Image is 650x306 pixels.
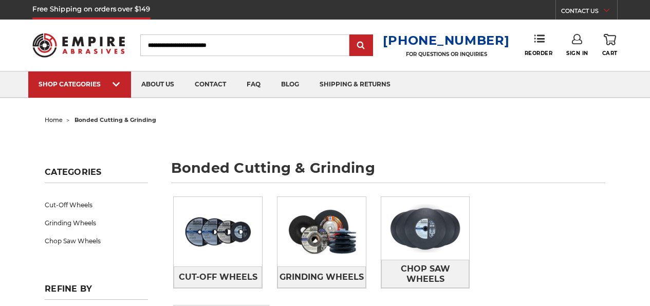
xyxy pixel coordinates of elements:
[45,284,148,300] h5: Refine by
[45,196,148,214] a: Cut-Off Wheels
[382,260,469,288] span: Chop Saw Wheels
[383,51,509,58] p: FOR QUESTIONS OR INQUIRIES
[32,27,124,63] img: Empire Abrasives
[45,214,148,232] a: Grinding Wheels
[236,71,271,98] a: faq
[39,80,121,88] div: SHOP CATEGORIES
[280,268,364,286] span: Grinding Wheels
[351,35,372,56] input: Submit
[271,71,309,98] a: blog
[45,167,148,183] h5: Categories
[525,50,553,57] span: Reorder
[171,161,605,183] h1: bonded cutting & grinding
[383,33,509,48] a: [PHONE_NUMBER]
[277,200,366,263] img: Grinding Wheels
[174,200,262,263] img: Cut-Off Wheels
[179,268,257,286] span: Cut-Off Wheels
[566,50,588,57] span: Sign In
[602,50,618,57] span: Cart
[45,232,148,250] a: Chop Saw Wheels
[561,5,617,20] a: CONTACT US
[277,266,366,288] a: Grinding Wheels
[381,197,470,260] img: Chop Saw Wheels
[381,260,470,288] a: Chop Saw Wheels
[602,34,618,57] a: Cart
[45,116,63,123] a: home
[525,34,553,56] a: Reorder
[184,71,236,98] a: contact
[174,266,262,288] a: Cut-Off Wheels
[75,116,156,123] span: bonded cutting & grinding
[131,71,184,98] a: about us
[309,71,401,98] a: shipping & returns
